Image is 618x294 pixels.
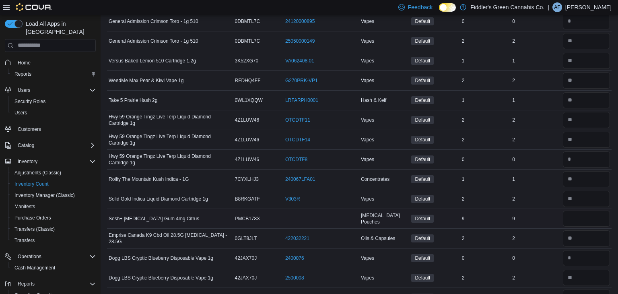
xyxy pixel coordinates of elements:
[2,140,99,151] button: Catalog
[14,85,33,95] button: Users
[460,155,511,164] div: 0
[285,196,300,202] a: V303R
[361,196,374,202] span: Vapes
[361,255,374,261] span: Vapes
[8,224,99,235] button: Transfers (Classic)
[18,87,30,93] span: Users
[511,234,561,243] div: 2
[415,195,430,203] span: Default
[18,60,31,66] span: Home
[8,167,99,178] button: Adjustments (Classic)
[235,215,260,222] span: PMCB178X
[361,235,395,242] span: Oils & Capsules
[460,273,511,283] div: 2
[11,213,54,223] a: Purchase Orders
[14,181,49,187] span: Inventory Count
[511,135,561,145] div: 2
[109,215,199,222] span: Sesh+ [MEDICAL_DATA] Gum 4mg Citrus
[361,58,374,64] span: Vapes
[460,17,511,26] div: 0
[411,155,434,164] span: Default
[11,213,96,223] span: Purchase Orders
[411,195,434,203] span: Default
[14,141,96,150] span: Catalog
[14,265,55,271] span: Cash Management
[470,2,544,12] p: Fiddler's Green Cannabis Co.
[14,170,61,176] span: Adjustments (Classic)
[14,279,38,289] button: Reports
[460,56,511,66] div: 1
[14,98,45,105] span: Security Roles
[415,274,430,282] span: Default
[16,3,52,11] img: Cova
[552,2,562,12] div: Austin Funk
[11,263,96,273] span: Cash Management
[14,71,31,77] span: Reports
[18,126,41,133] span: Customers
[11,97,96,106] span: Security Roles
[109,153,232,166] span: Hwy 59 Orange Tingz Live Terp Liquid Diamond Cartridge 1g
[235,18,260,25] span: 0DBMTL7C
[460,95,511,105] div: 1
[109,77,183,84] span: WeedMe Max Pear & Kiwi Vape 1g
[18,158,37,165] span: Inventory
[11,202,96,211] span: Manifests
[411,17,434,25] span: Default
[109,58,196,64] span: Versus Baked Lemon 510 Cartridge 1.2g
[415,116,430,124] span: Default
[14,279,96,289] span: Reports
[11,224,58,234] a: Transfers (Classic)
[14,157,41,166] button: Inventory
[8,201,99,212] button: Manifests
[14,58,96,68] span: Home
[285,275,304,281] a: 2500008
[235,97,263,104] span: 0WL1XQQW
[11,179,96,189] span: Inventory Count
[415,255,430,262] span: Default
[511,76,561,85] div: 2
[511,273,561,283] div: 2
[14,215,51,221] span: Purchase Orders
[460,76,511,85] div: 2
[285,58,314,64] a: VA062408.01
[411,254,434,262] span: Default
[11,190,78,200] a: Inventory Manager (Classic)
[460,234,511,243] div: 2
[361,77,374,84] span: Vapes
[8,235,99,246] button: Transfers
[511,115,561,125] div: 2
[2,251,99,262] button: Operations
[14,124,96,134] span: Customers
[14,192,75,199] span: Inventory Manager (Classic)
[460,194,511,204] div: 2
[109,114,232,126] span: Hwy 59 Orange Tingz Live Terp Liquid Diamond Cartridge 1g
[235,156,260,163] span: 4Z1LUW46
[14,226,55,232] span: Transfers (Classic)
[14,110,27,116] span: Users
[411,77,434,85] span: Default
[14,203,35,210] span: Manifests
[11,168,64,178] a: Adjustments (Classic)
[8,178,99,190] button: Inventory Count
[235,77,261,84] span: RFDHQ4FF
[109,97,157,104] span: Take 5 Prairie Hash 2g
[361,18,374,25] span: Vapes
[411,274,434,282] span: Default
[361,176,389,182] span: Concentrates
[361,156,374,163] span: Vapes
[8,212,99,224] button: Purchase Orders
[8,68,99,80] button: Reports
[109,275,213,281] span: Dogg LBS Cryptic Blueberry Disposable Vape 1g
[415,176,430,183] span: Default
[14,58,34,68] a: Home
[411,37,434,45] span: Default
[411,175,434,183] span: Default
[415,156,430,163] span: Default
[14,252,96,261] span: Operations
[554,2,560,12] span: AF
[8,190,99,201] button: Inventory Manager (Classic)
[415,77,430,84] span: Default
[511,17,561,26] div: 0
[511,174,561,184] div: 1
[415,136,430,143] span: Default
